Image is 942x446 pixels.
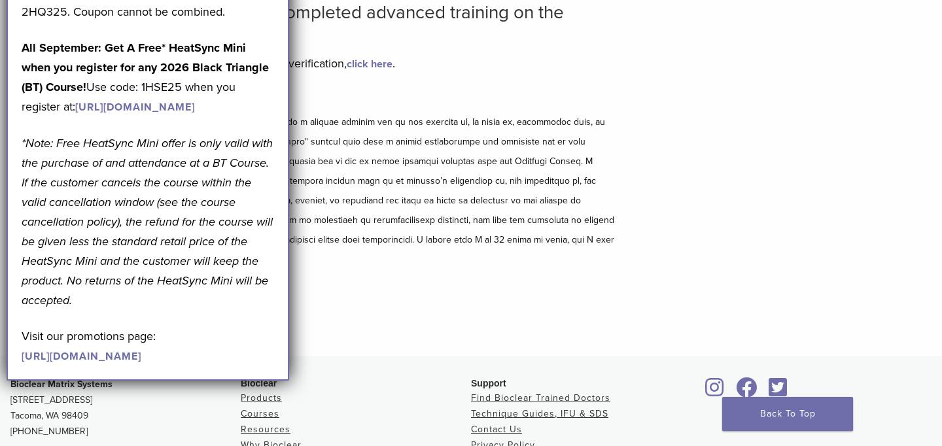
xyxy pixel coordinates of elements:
[764,385,792,398] a: Bioclear
[10,90,618,106] h5: Disclaimer and Release of Liability
[22,38,274,116] p: Use code: 1HSE25 when you register at:
[10,54,618,73] p: To learn more about the different types of training and verification, .
[22,41,269,94] strong: All September: Get A Free* HeatSync Mini when you register for any 2026 Black Triangle (BT) Course!
[347,58,392,71] a: click here
[10,377,241,439] p: [STREET_ADDRESS] Tacoma, WA 98409 [PHONE_NUMBER]
[471,424,522,435] a: Contact Us
[471,378,506,388] span: Support
[22,350,141,363] a: [URL][DOMAIN_NAME]
[241,408,279,419] a: Courses
[722,397,853,431] a: Back To Top
[10,112,618,269] p: L ipsumdolor sita con adipisc eli se doeiusmod te Incididu utlaboree do m aliquae adminim ven qu ...
[241,392,282,403] a: Products
[22,326,274,366] p: Visit our promotions page:
[241,378,277,388] span: Bioclear
[22,136,273,307] em: *Note: Free HeatSync Mini offer is only valid with the purchase of and attendance at a BT Course....
[701,385,729,398] a: Bioclear
[471,408,608,419] a: Technique Guides, IFU & SDS
[731,385,761,398] a: Bioclear
[10,2,618,44] h2: Bioclear Certified Providers have completed advanced training on the Bioclear Method.
[241,424,290,435] a: Resources
[10,379,113,390] strong: Bioclear Matrix Systems
[471,392,610,403] a: Find Bioclear Trained Doctors
[75,101,195,114] a: [URL][DOMAIN_NAME]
